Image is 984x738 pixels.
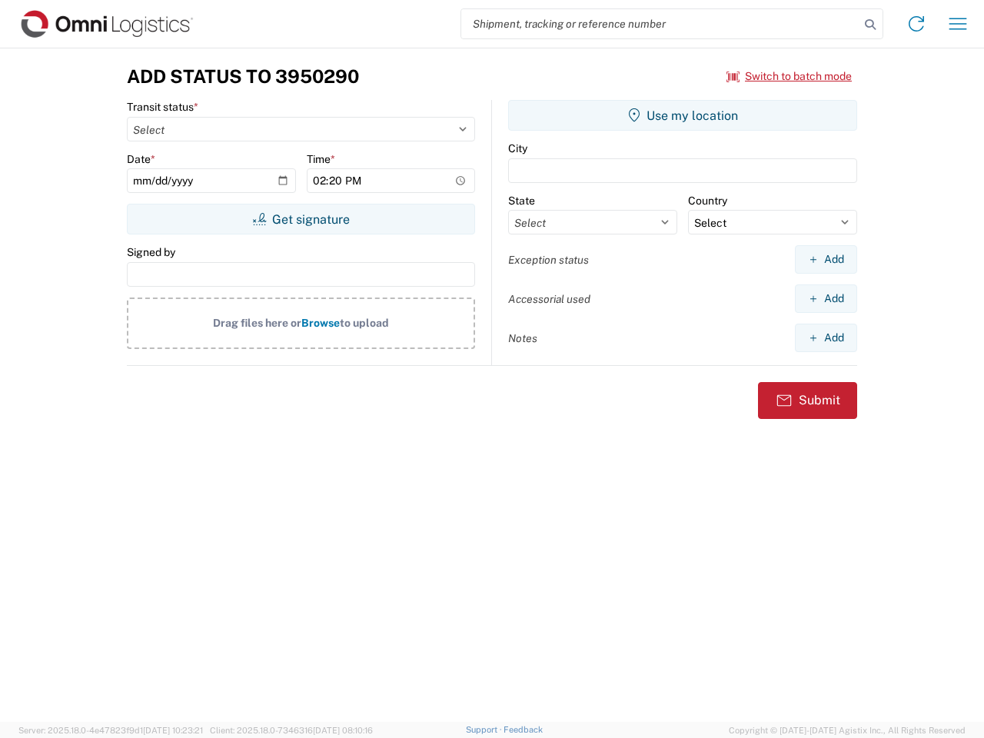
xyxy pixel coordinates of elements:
[18,726,203,735] span: Server: 2025.18.0-4e47823f9d1
[461,9,859,38] input: Shipment, tracking or reference number
[307,152,335,166] label: Time
[466,725,504,734] a: Support
[688,194,727,208] label: Country
[213,317,301,329] span: Drag files here or
[301,317,340,329] span: Browse
[127,204,475,234] button: Get signature
[795,245,857,274] button: Add
[508,253,589,267] label: Exception status
[340,317,389,329] span: to upload
[508,100,857,131] button: Use my location
[127,245,175,259] label: Signed by
[758,382,857,419] button: Submit
[795,284,857,313] button: Add
[508,194,535,208] label: State
[127,65,359,88] h3: Add Status to 3950290
[313,726,373,735] span: [DATE] 08:10:16
[508,292,590,306] label: Accessorial used
[508,141,527,155] label: City
[127,152,155,166] label: Date
[508,331,537,345] label: Notes
[795,324,857,352] button: Add
[210,726,373,735] span: Client: 2025.18.0-7346316
[726,64,852,89] button: Switch to batch mode
[504,725,543,734] a: Feedback
[127,100,198,114] label: Transit status
[143,726,203,735] span: [DATE] 10:23:21
[729,723,966,737] span: Copyright © [DATE]-[DATE] Agistix Inc., All Rights Reserved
